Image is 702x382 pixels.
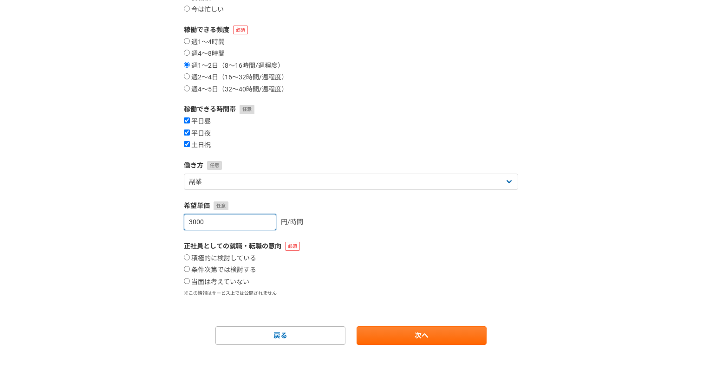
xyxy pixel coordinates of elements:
label: 当面は考えていない [184,278,249,286]
label: 週2〜4日（16〜32時間/週程度） [184,73,288,82]
input: 週1〜2日（8〜16時間/週程度） [184,62,190,68]
label: 週1〜2日（8〜16時間/週程度） [184,62,284,70]
input: 条件次第では検討する [184,266,190,272]
label: 積極的に検討している [184,254,256,263]
label: 稼働できる時間帯 [184,104,518,114]
input: 平日昼 [184,117,190,123]
label: 平日昼 [184,117,211,126]
label: 今は忙しい [184,6,224,14]
label: 週4〜8時間 [184,50,225,58]
label: 稼働できる頻度 [184,25,518,35]
input: 週2〜4日（16〜32時間/週程度） [184,73,190,79]
label: 土日祝 [184,141,211,149]
label: 希望単価 [184,201,518,211]
input: 週4〜5日（32〜40時間/週程度） [184,85,190,91]
input: 積極的に検討している [184,254,190,260]
input: 平日夜 [184,129,190,136]
a: 戻る [215,326,345,345]
a: 次へ [357,326,487,345]
label: 条件次第では検討する [184,266,256,274]
label: 週1〜4時間 [184,38,225,46]
input: 当面は考えていない [184,278,190,284]
label: 働き方 [184,161,518,170]
input: 週4〜8時間 [184,50,190,56]
input: 今は忙しい [184,6,190,12]
label: 平日夜 [184,129,211,138]
input: 週1〜4時間 [184,38,190,44]
span: 円/時間 [281,218,303,226]
p: ※この情報はサービス上では公開されません [184,290,518,297]
input: 土日祝 [184,141,190,147]
label: 正社員としての就職・転職の意向 [184,241,518,251]
label: 週4〜5日（32〜40時間/週程度） [184,85,288,94]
